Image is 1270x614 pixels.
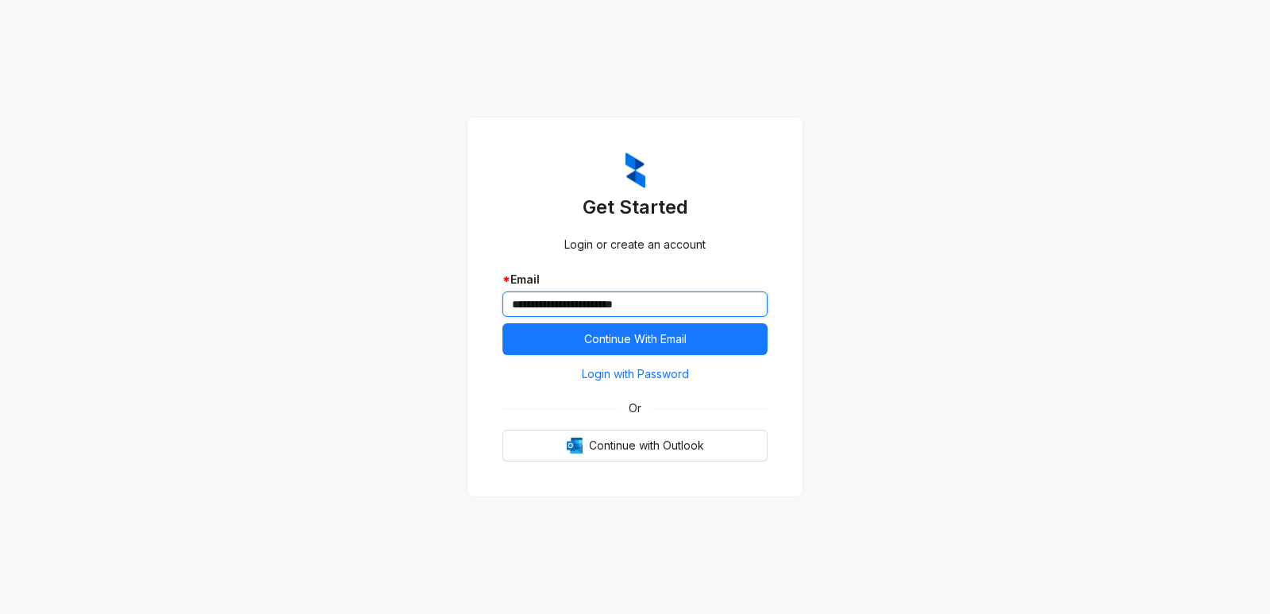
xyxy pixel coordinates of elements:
[567,438,583,454] img: Outlook
[618,400,652,417] span: Or
[502,271,768,288] div: Email
[584,330,687,348] span: Continue With Email
[625,153,645,189] img: ZumaIcon
[502,361,768,387] button: Login with Password
[582,365,689,383] span: Login with Password
[502,323,768,355] button: Continue With Email
[589,437,704,454] span: Continue with Outlook
[502,195,768,220] h3: Get Started
[502,430,768,461] button: OutlookContinue with Outlook
[502,236,768,253] div: Login or create an account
